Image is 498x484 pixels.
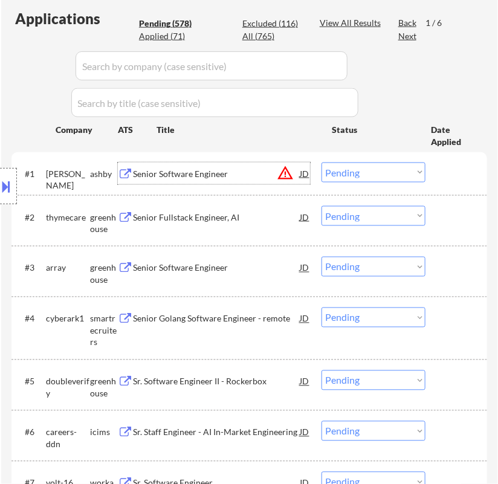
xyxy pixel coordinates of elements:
[425,17,453,29] div: 1 / 6
[133,262,300,274] div: Senior Software Engineer
[299,206,310,228] div: JD
[398,30,418,42] div: Next
[299,421,310,443] div: JD
[299,163,310,184] div: JD
[299,370,310,392] div: JD
[46,427,90,450] div: careers-ddn
[76,51,348,80] input: Search by company (case sensitive)
[299,257,310,279] div: JD
[299,308,310,329] div: JD
[25,376,36,388] div: #5
[133,168,300,180] div: Senior Software Engineer
[46,313,90,325] div: cyberark1
[320,17,384,29] div: View All Results
[139,30,199,42] div: Applied (71)
[133,427,300,439] div: Sr. Staff Engineer - AI In-Market Engineering
[398,17,418,29] div: Back
[133,211,300,224] div: Senior Fullstack Engineer, AI
[25,427,36,439] div: #6
[46,376,90,399] div: doubleverify
[90,313,118,349] div: smartrecruiters
[242,18,303,30] div: Excluded (116)
[133,313,300,325] div: Senior Golang Software Engineer - remote
[90,376,118,399] div: greenhouse
[139,18,199,30] div: Pending (578)
[133,376,300,388] div: Sr. Software Engineer II - Rockerbox
[332,118,413,140] div: Status
[431,124,473,147] div: Date Applied
[242,30,303,42] div: All (765)
[15,11,135,26] div: Applications
[277,164,294,181] button: warning_amber
[25,313,36,325] div: #4
[90,427,118,439] div: icims
[157,124,320,136] div: Title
